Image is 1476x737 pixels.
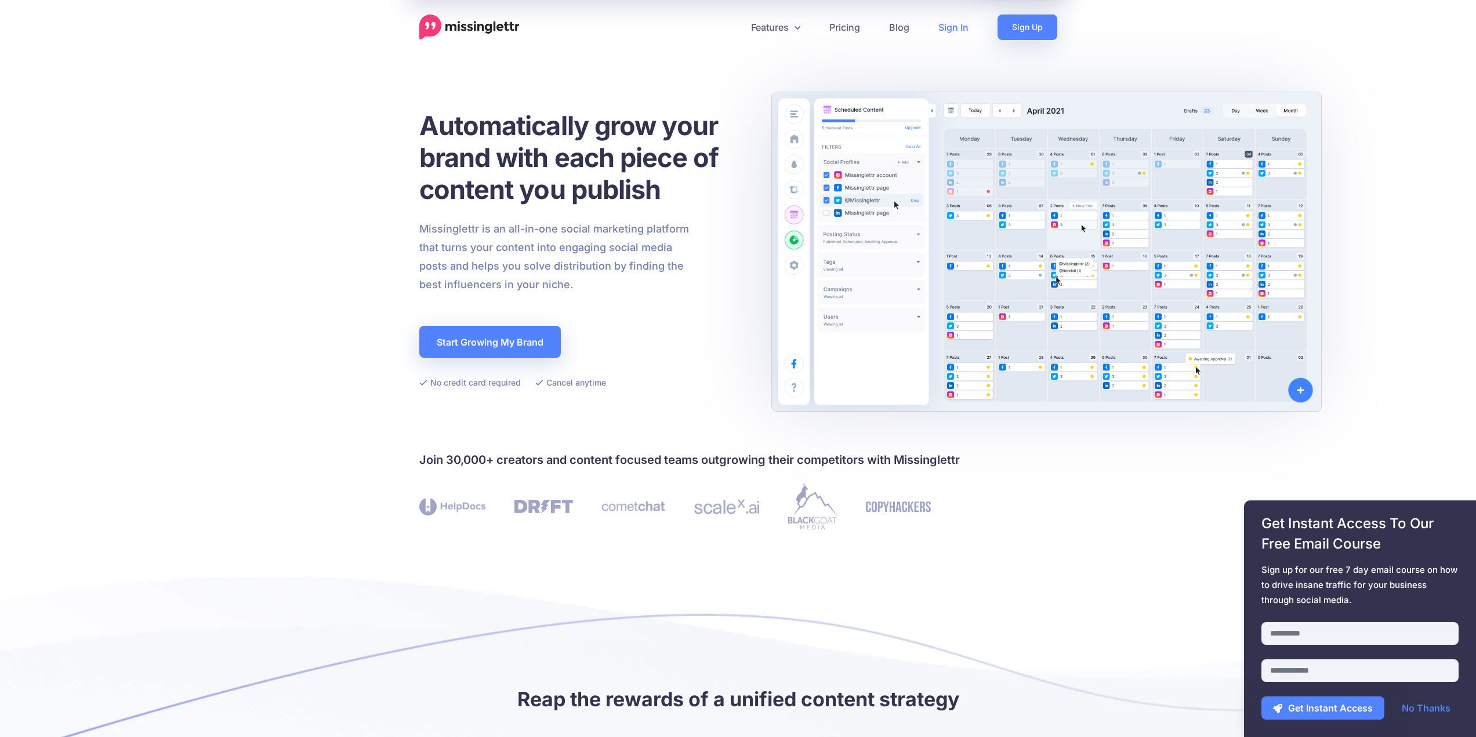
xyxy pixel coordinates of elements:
[924,14,983,40] a: Sign In
[419,451,1057,469] h4: Join 30,000+ creators and content focused teams outgrowing their competitors with Missinglettr
[1261,562,1459,608] span: Sign up for our free 7 day email course on how to drive insane traffic for your business through ...
[875,14,924,40] a: Blog
[419,686,1057,712] h2: Reap the rewards of a unified content strategy
[419,110,747,205] h1: Automatically grow your brand with each piece of content you publish
[419,220,690,294] p: Missinglettr is an all-in-one social marketing platform that turns your content into engaging soc...
[419,326,561,358] a: Start Growing My Brand
[535,375,606,390] li: Cancel anytime
[1261,513,1459,554] span: Get Instant Access To Our Free Email Course
[419,14,520,40] a: Home
[419,375,521,390] li: No credit card required
[737,14,815,40] a: Features
[1261,696,1384,720] button: Get Instant Access
[998,14,1057,40] a: Sign Up
[815,14,875,40] a: Pricing
[1390,696,1462,720] a: No Thanks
